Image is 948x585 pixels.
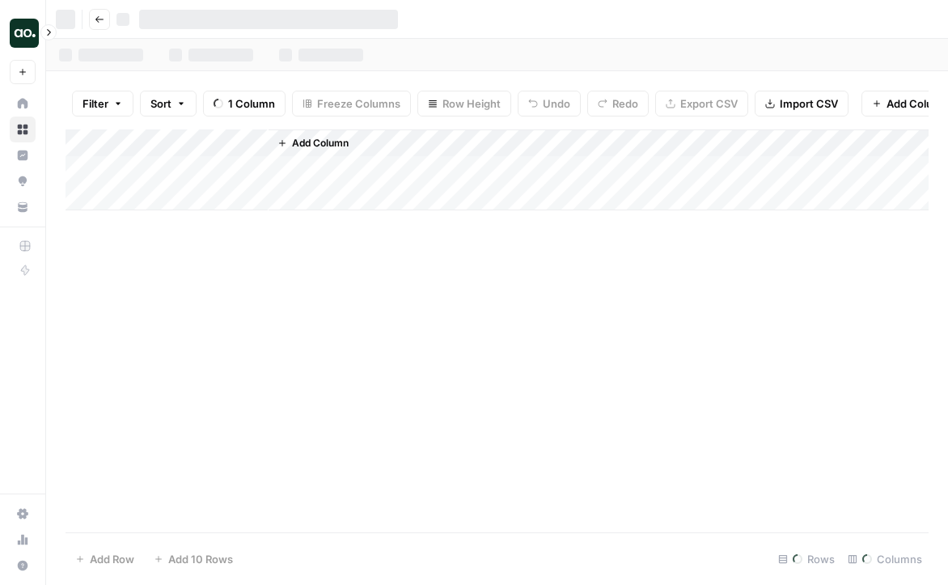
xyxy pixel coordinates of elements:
button: Add Column [271,133,355,154]
button: Row Height [417,91,511,117]
span: Export CSV [680,95,738,112]
button: Workspace: AO Internal Ops [10,13,36,53]
span: Undo [543,95,570,112]
span: 1 Column [228,95,275,112]
a: Settings [10,501,36,527]
button: 1 Column [203,91,286,117]
div: Rows [772,546,841,572]
button: Import CSV [755,91,849,117]
span: Add Column [292,136,349,150]
a: Home [10,91,36,117]
button: Add Row [66,546,144,572]
span: Sort [150,95,171,112]
button: Filter [72,91,133,117]
a: Your Data [10,194,36,220]
button: Add 10 Rows [144,546,243,572]
button: Sort [140,91,197,117]
a: Insights [10,142,36,168]
span: Import CSV [780,95,838,112]
div: Columns [841,546,929,572]
button: Help + Support [10,553,36,579]
button: Undo [518,91,581,117]
button: Freeze Columns [292,91,411,117]
a: Opportunities [10,168,36,194]
a: Usage [10,527,36,553]
span: Redo [612,95,638,112]
span: Row Height [442,95,501,112]
span: Filter [83,95,108,112]
button: Redo [587,91,649,117]
span: Freeze Columns [317,95,400,112]
a: Browse [10,117,36,142]
button: Export CSV [655,91,748,117]
span: Add 10 Rows [168,551,233,567]
span: Add Row [90,551,134,567]
img: AO Internal Ops Logo [10,19,39,48]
